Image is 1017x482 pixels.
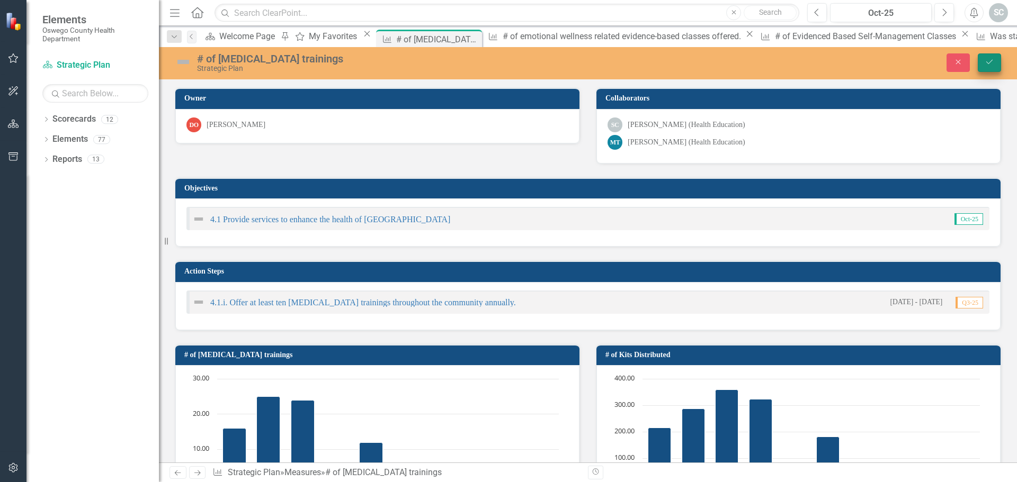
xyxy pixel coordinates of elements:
div: DO [186,117,201,132]
input: Search ClearPoint... [215,4,799,22]
button: Search [744,5,797,20]
div: My Favorites [309,30,360,43]
text: 100.00 [614,452,635,462]
a: Measures [284,467,321,477]
div: Strategic Plan [197,65,638,72]
h3: Owner [184,94,574,102]
a: # of Evidenced Based Self-Management Classes [756,30,958,43]
div: 13 [87,155,104,164]
div: # of Evidenced Based Self-Management Classes [775,30,959,43]
text: 200.00 [614,426,635,435]
h3: Action Steps [184,267,995,275]
text: 400.00 [614,373,635,383]
span: Oct-25 [954,213,983,225]
div: [PERSON_NAME] (Health Education) [628,137,745,148]
img: Not Defined [192,213,205,225]
a: 4.1.i. Offer at least ten [MEDICAL_DATA] trainings throughout the community annually. [210,298,516,307]
img: Not Defined [192,296,205,308]
div: [PERSON_NAME] [207,120,265,130]
div: # of emotional wellness related evidence-based classes offered. [503,30,743,43]
div: » » [212,467,580,479]
button: SC [989,3,1008,22]
img: ClearPoint Strategy [5,12,24,30]
a: # of emotional wellness related evidence-based classes offered. [484,30,743,43]
img: Not Defined [175,53,192,70]
span: Elements [42,13,148,26]
input: Search Below... [42,84,148,103]
div: 77 [93,135,110,144]
a: Strategic Plan [228,467,280,477]
a: Reports [52,153,82,166]
text: 30.00 [193,373,209,383]
span: Search [759,8,782,16]
text: 300.00 [614,399,635,409]
div: # of [MEDICAL_DATA] trainings [197,53,638,65]
h3: # of Kits Distributed [605,351,995,359]
div: SC [608,117,622,132]
h3: # of [MEDICAL_DATA] trainings [184,351,574,359]
text: 10.00 [193,443,209,453]
div: Oct-25 [834,7,928,20]
h3: Objectives [184,184,995,192]
div: # of [MEDICAL_DATA] trainings [325,467,442,477]
text: 20.00 [193,408,209,418]
div: MT [608,135,622,150]
div: 12 [101,115,118,124]
h3: Collaborators [605,94,995,102]
a: Strategic Plan [42,59,148,71]
div: [PERSON_NAME] (Health Education) [628,120,745,130]
a: Welcome Page [202,30,278,43]
div: Welcome Page [219,30,278,43]
button: Oct-25 [830,3,932,22]
span: Q3-25 [956,297,983,308]
a: Elements [52,133,88,145]
small: Oswego County Health Department [42,26,148,43]
div: # of [MEDICAL_DATA] trainings [396,33,479,46]
small: [DATE] - [DATE] [890,297,942,307]
a: My Favorites [291,30,360,43]
a: 4.1 Provide services to enhance the health of [GEOGRAPHIC_DATA] [210,215,450,224]
a: Scorecards [52,113,96,125]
